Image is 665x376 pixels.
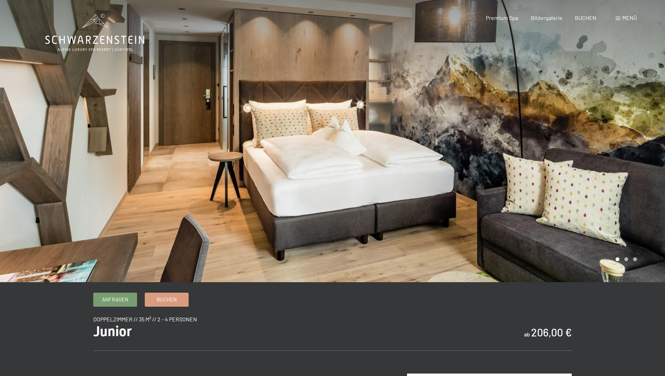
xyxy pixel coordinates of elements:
[524,331,530,337] span: ab
[102,296,128,303] span: Anfragen
[531,14,563,21] a: Bildergalerie
[94,293,137,306] a: Anfragen
[622,14,637,21] span: Menü
[486,14,518,21] a: Premium Spa
[93,316,197,322] span: Doppelzimmer // 35 m² // 2 - 4 Personen
[575,14,596,21] a: BUCHEN
[145,293,188,306] a: Buchen
[93,323,132,340] span: Junior
[157,296,177,303] span: Buchen
[531,326,572,339] b: 206,00 €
